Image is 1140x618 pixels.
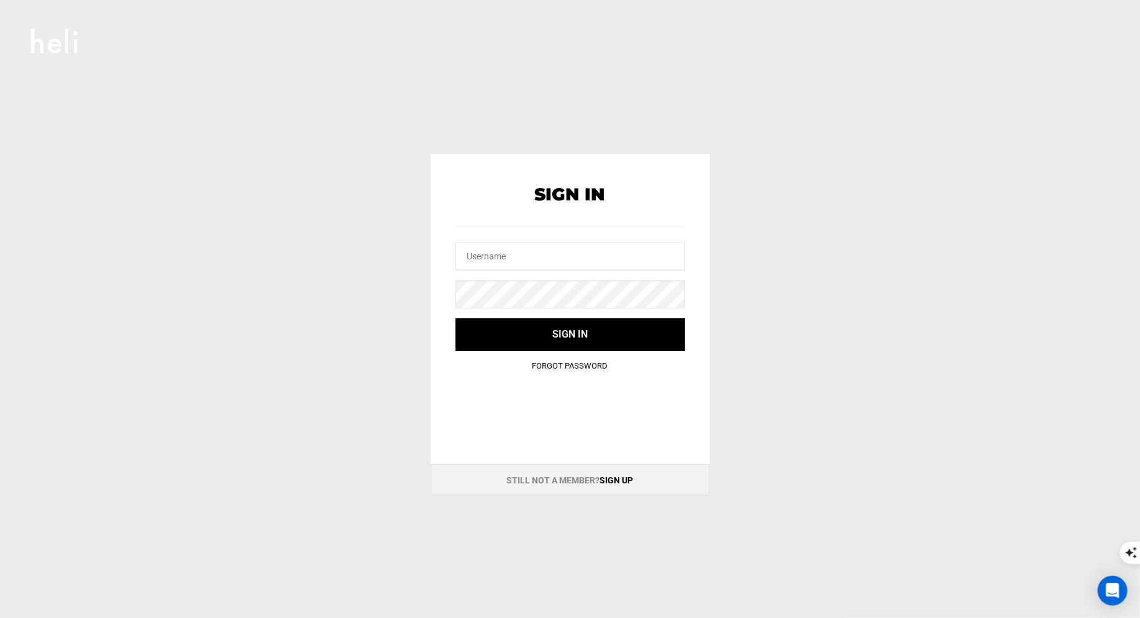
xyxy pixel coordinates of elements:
a: Sign up [600,475,634,485]
h2: Sign In [456,185,685,204]
div: Still not a member? [431,464,710,495]
input: Username [456,243,685,271]
button: Sign in [456,318,685,351]
div: Open Intercom Messenger [1098,576,1128,606]
a: Forgot Password [532,361,608,370]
